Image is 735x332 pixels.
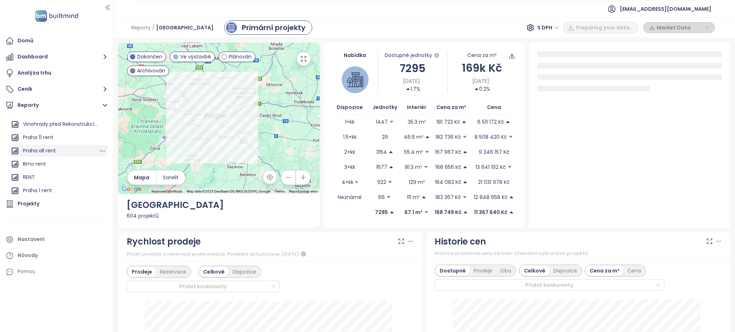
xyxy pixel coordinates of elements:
[620,0,711,18] span: [EMAIL_ADDRESS][DOMAIN_NAME]
[623,266,645,276] div: Cena
[156,21,214,34] span: [GEOGRAPHIC_DATA]
[467,51,497,59] div: Cena za m²
[9,158,108,170] div: Brno rent
[463,210,468,215] span: caret-up
[563,22,638,33] button: Preparing your data...
[647,22,711,33] div: button
[463,180,468,185] span: caret-up
[332,175,368,190] td: 4+kk +
[127,250,414,259] div: Počet prodejů a rezervací podle měsíců. Poslední aktualizace: [DATE]
[478,178,510,186] p: 21 031 978 Kč
[23,186,52,195] div: Praha 1 rent
[375,208,388,216] p: 7295
[23,173,35,182] div: RENT
[406,86,411,91] span: caret-up
[4,50,109,64] button: Dashboard
[332,114,368,129] td: 1+kk
[471,100,516,114] th: Cena
[424,210,429,215] span: caret-down
[156,267,190,277] div: Rezervace
[187,189,270,193] span: Map data ©2025 GeoBasis-DE/BKG (©2009), Google
[520,266,549,276] div: Celkově
[657,22,703,33] span: Market Data
[472,77,489,85] span: [DATE]
[137,67,165,75] span: Archivován
[378,193,385,201] p: 66
[18,36,33,45] div: Domů
[436,118,460,126] p: 181 723 Kč
[9,132,108,143] div: Praha 11 rent
[18,68,51,77] div: Analýza trhu
[229,267,260,277] div: Dispozice
[389,165,394,170] span: caret-up
[408,118,426,126] p: 35.3 m²
[120,185,144,194] img: Google
[4,82,109,96] button: Ceník
[421,195,426,200] span: caret-up
[386,195,391,200] span: caret-down
[120,185,144,194] a: Open this area in Google Maps (opens a new window)
[332,100,368,114] th: Dispozice
[474,193,507,201] p: 12 848 658 Kč
[229,53,252,61] span: Plánován
[462,134,467,139] span: caret-down
[474,86,479,91] span: caret-up
[474,85,490,93] div: 0.2%
[156,170,185,185] button: Satelit
[9,145,108,157] div: Praha all rent
[377,178,386,186] p: 922
[376,118,388,126] p: 1447
[368,100,402,114] th: Jednotky
[4,248,109,263] a: Návody
[18,235,45,244] div: Nastavení
[376,148,387,156] p: 3154
[137,53,162,61] span: Dokončen
[199,267,229,277] div: Celkově
[275,189,285,193] a: Terms
[404,133,423,141] p: 46.6 m²
[462,119,467,124] span: caret-up
[224,20,312,35] a: primary
[404,148,423,156] p: 55.4 m²
[9,185,108,196] div: Praha 1 rent
[9,172,108,183] div: RENT
[180,53,211,61] span: Ve výstavbě
[134,174,149,181] span: Mapa
[388,150,393,155] span: caret-up
[242,22,305,33] div: Primární projekty
[586,266,623,276] div: Cena za m²
[131,21,151,34] span: Reporty
[382,133,388,141] p: 29
[163,174,179,181] span: Satelit
[389,119,394,124] span: caret-down
[448,60,516,76] div: 169k Kč
[332,160,368,175] td: 3+kk
[470,266,496,276] div: Prodeje
[423,165,429,170] span: caret-down
[477,118,504,126] p: 6 511 172 Kč
[4,265,109,279] div: Pomoc
[431,100,471,114] th: Cena za m²
[18,267,36,276] div: Pomoc
[576,24,634,32] span: Preparing your data...
[9,119,108,130] div: Vinohrady před Rekonstrukcí - SA9
[127,170,156,185] button: Mapa
[435,193,461,201] p: 183 367 Kč
[509,195,514,200] span: caret-up
[332,51,378,59] div: Nabídka
[435,208,462,216] p: 168 749 Kč
[476,163,506,171] p: 13 641 192 Kč
[463,150,468,155] span: caret-up
[404,208,422,216] p: 67.1 m²
[479,148,509,156] p: 9 346 157 Kč
[18,199,39,208] div: Projekty
[435,250,722,257] div: Historie průměrné ceny za metr čtvereční vybraných projektů.
[128,267,156,277] div: Prodeje
[4,34,109,48] a: Domů
[435,148,461,156] p: 167 967 Kč
[332,129,368,144] td: 1.5+kk
[435,163,461,171] p: 168 656 Kč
